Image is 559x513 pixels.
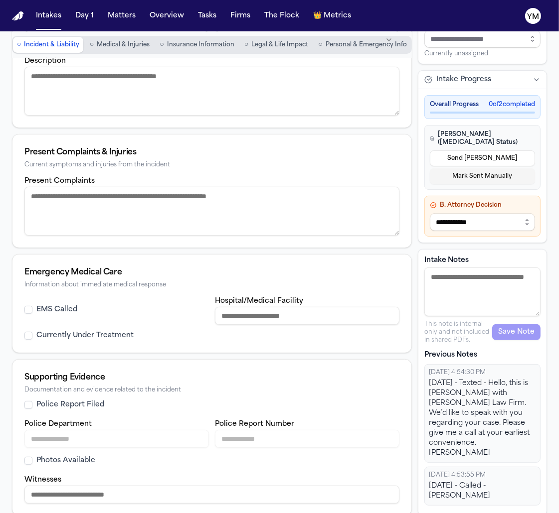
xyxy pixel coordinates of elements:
button: Firms [226,7,254,25]
span: ○ [17,40,21,50]
span: Insurance Information [167,41,234,49]
input: Witnesses [24,486,399,504]
span: Incident & Liability [24,41,79,49]
span: ○ [160,40,164,50]
label: Description [24,57,66,65]
div: Supporting Evidence [24,372,399,384]
label: Currently Under Treatment [36,331,134,341]
label: Police Report Number [215,420,294,428]
div: [DATE] 4:54:30 PM [429,369,536,377]
button: The Flock [260,7,303,25]
div: Emergency Medical Care [24,266,399,278]
button: Go to Personal & Emergency Info [314,37,410,53]
button: Overview [146,7,188,25]
label: Witnesses [24,476,61,484]
span: Intake Progress [436,75,491,85]
span: ○ [318,40,322,50]
span: ○ [90,40,94,50]
textarea: Intake notes [424,267,541,316]
textarea: Incident description [24,67,399,116]
button: Go to Incident & Liability [13,37,83,53]
div: Current symptoms and injuries from the incident [24,161,399,169]
button: Day 1 [71,7,98,25]
span: Overall Progress [430,101,479,109]
div: [DATE] 4:53:55 PM [429,471,536,479]
button: Intakes [32,7,65,25]
button: Go to Medical & Injuries [85,37,154,53]
input: Hospital or medical facility [215,307,399,325]
span: Legal & Life Impact [251,41,308,49]
div: Information about immediate medical response [24,281,399,289]
a: Home [12,11,24,21]
button: Go to Legal & Life Impact [240,37,312,53]
input: Police department [24,430,209,448]
button: Tasks [194,7,220,25]
h4: [PERSON_NAME] ([MEDICAL_DATA] Status) [430,130,535,146]
button: Mark Sent Manually [430,168,535,184]
div: [DATE] - Texted - Hello, this is [PERSON_NAME] with [PERSON_NAME] Law Firm. We’d like to speak wi... [429,379,536,458]
img: Finch Logo [12,11,24,21]
textarea: Present complaints [24,187,399,236]
button: crownMetrics [309,7,355,25]
p: This note is internal-only and not included in shared PDFs. [424,320,492,344]
label: Photos Available [36,456,95,466]
label: Present Complaints [24,177,95,185]
button: Go to Insurance Information [156,37,238,53]
label: Police Department [24,420,92,428]
button: Send [PERSON_NAME] [430,150,535,166]
span: Medical & Injuries [97,41,150,49]
label: Police Report Filed [36,400,104,410]
p: Previous Notes [424,350,541,360]
input: Assign to staff member [424,30,541,48]
span: Personal & Emergency Info [326,41,407,49]
span: Currently unassigned [424,50,488,58]
span: ○ [244,40,248,50]
button: Intake Progress [418,71,547,89]
span: 0 of 2 completed [489,101,535,109]
input: Police report number [215,430,399,448]
div: [DATE] - Called - [PERSON_NAME] [429,481,536,501]
button: Matters [104,7,140,25]
label: EMS Called [36,305,77,315]
label: Intake Notes [424,256,541,265]
div: Documentation and evidence related to the incident [24,386,399,394]
div: Present Complaints & Injuries [24,146,399,158]
label: Hospital/Medical Facility [215,297,303,305]
h4: B. Attorney Decision [430,201,535,209]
